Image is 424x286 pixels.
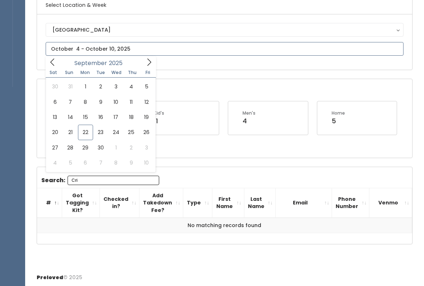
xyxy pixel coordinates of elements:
span: September 17, 2025 [109,110,124,125]
div: 5 [332,116,345,126]
span: Sun [61,70,77,75]
th: Email: activate to sort column ascending [276,188,332,218]
span: August 30, 2025 [47,79,63,94]
input: Year [107,59,129,68]
label: Search: [41,176,159,185]
span: September 12, 2025 [139,94,154,110]
span: September 28, 2025 [63,140,78,155]
div: Home [332,110,345,116]
span: September 14, 2025 [63,110,78,125]
span: September 5, 2025 [139,79,154,94]
span: September 25, 2025 [124,125,139,140]
div: 4 [243,116,255,126]
div: 11 [154,116,164,126]
span: September 6, 2025 [47,94,63,110]
span: September 27, 2025 [47,140,63,155]
span: September [74,60,107,66]
th: Got Tagging Kit?: activate to sort column ascending [62,188,100,218]
span: September 16, 2025 [93,110,108,125]
span: September 20, 2025 [47,125,63,140]
span: October 1, 2025 [109,140,124,155]
span: September 9, 2025 [93,94,108,110]
span: August 31, 2025 [63,79,78,94]
th: Type: activate to sort column ascending [183,188,212,218]
div: © 2025 [37,268,82,281]
th: Add Takedown Fee?: activate to sort column ascending [139,188,183,218]
th: Venmo: activate to sort column ascending [369,188,412,218]
div: [GEOGRAPHIC_DATA] [52,26,397,34]
th: Phone Number: activate to sort column ascending [332,188,369,218]
span: October 4, 2025 [47,155,63,170]
span: September 15, 2025 [78,110,93,125]
span: September 3, 2025 [109,79,124,94]
span: Fri [140,70,156,75]
span: September 18, 2025 [124,110,139,125]
th: Last Name: activate to sort column ascending [244,188,276,218]
th: Checked in?: activate to sort column ascending [100,188,139,218]
span: October 9, 2025 [124,155,139,170]
span: Sat [46,70,61,75]
span: Thu [124,70,140,75]
th: First Name: activate to sort column ascending [212,188,244,218]
span: Wed [109,70,124,75]
span: September 10, 2025 [109,94,124,110]
span: Mon [77,70,93,75]
span: September 23, 2025 [93,125,108,140]
span: October 6, 2025 [78,155,93,170]
span: September 26, 2025 [139,125,154,140]
span: September 21, 2025 [63,125,78,140]
input: Search: [68,176,159,185]
td: No matching records found [37,218,412,233]
span: October 2, 2025 [124,140,139,155]
span: October 5, 2025 [63,155,78,170]
span: September 2, 2025 [93,79,108,94]
span: October 10, 2025 [139,155,154,170]
input: October 4 - October 10, 2025 [46,42,404,56]
div: Kid's [154,110,164,116]
span: September 7, 2025 [63,94,78,110]
span: September 13, 2025 [47,110,63,125]
div: Men's [243,110,255,116]
span: October 7, 2025 [93,155,108,170]
span: September 1, 2025 [78,79,93,94]
span: September 29, 2025 [78,140,93,155]
button: [GEOGRAPHIC_DATA] [46,23,404,37]
span: October 8, 2025 [109,155,124,170]
th: #: activate to sort column descending [37,188,62,218]
span: September 8, 2025 [78,94,93,110]
span: September 30, 2025 [93,140,108,155]
span: Tue [93,70,109,75]
span: September 4, 2025 [124,79,139,94]
span: October 3, 2025 [139,140,154,155]
span: September 11, 2025 [124,94,139,110]
span: September 24, 2025 [109,125,124,140]
span: September 19, 2025 [139,110,154,125]
span: September 22, 2025 [78,125,93,140]
span: Preloved [37,274,63,281]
